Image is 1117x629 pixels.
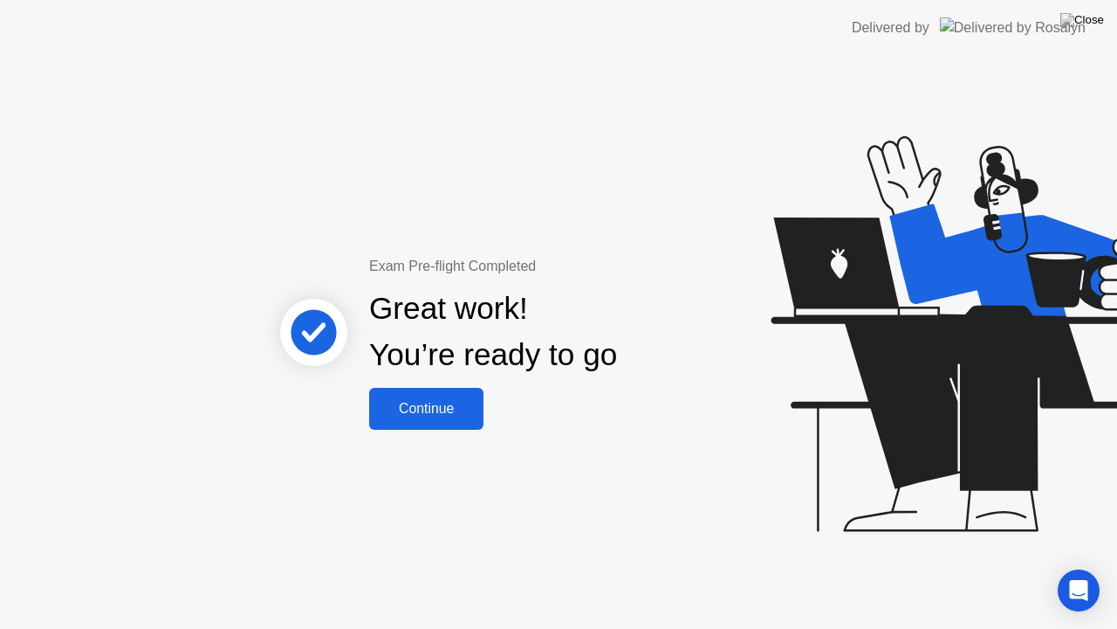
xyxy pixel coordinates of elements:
button: Continue [369,388,483,430]
div: Great work! You’re ready to go [369,286,617,378]
img: Close [1060,13,1104,27]
img: Delivered by Rosalyn [940,17,1086,38]
div: Continue [374,401,478,417]
div: Delivered by [852,17,929,38]
div: Exam Pre-flight Completed [369,256,730,277]
div: Open Intercom Messenger [1058,570,1100,612]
